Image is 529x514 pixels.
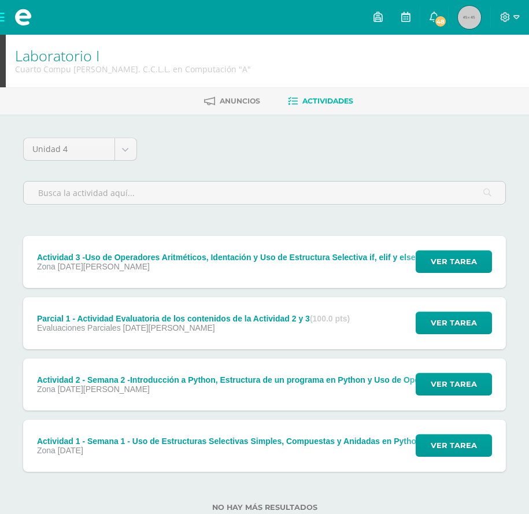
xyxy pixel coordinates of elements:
[416,434,492,457] button: Ver tarea
[37,446,56,455] span: Zona
[23,503,506,512] label: No hay más resultados
[58,446,83,455] span: [DATE]
[37,314,350,323] div: Parcial 1 - Actividad Evaluatoria de los contenidos de la Actividad 2 y 3
[58,262,150,271] span: [DATE][PERSON_NAME]
[416,373,492,395] button: Ver tarea
[37,253,456,262] div: Actividad 3 -Uso de Operadores Aritméticos, Identación y Uso de Estructura Selectiva if, elif y else
[24,182,505,204] input: Busca la actividad aquí...
[431,312,477,334] span: Ver tarea
[15,47,251,64] h1: Laboratorio I
[288,92,353,110] a: Actividades
[431,435,477,456] span: Ver tarea
[37,384,56,394] span: Zona
[123,323,215,332] span: [DATE][PERSON_NAME]
[220,97,260,105] span: Anuncios
[24,138,136,160] a: Unidad 4
[458,6,481,29] img: 45x45
[15,46,99,65] a: Laboratorio I
[58,384,150,394] span: [DATE][PERSON_NAME]
[37,262,56,271] span: Zona
[310,314,350,323] strong: (100.0 pts)
[32,138,106,160] span: Unidad 4
[204,92,260,110] a: Anuncios
[434,15,447,28] span: 48
[302,97,353,105] span: Actividades
[416,250,492,273] button: Ver tarea
[416,312,492,334] button: Ver tarea
[431,374,477,395] span: Ver tarea
[15,64,251,75] div: Cuarto Compu Bach. C.C.L.L. en Computación 'A'
[37,323,121,332] span: Evaluaciones Parciales
[431,251,477,272] span: Ver tarea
